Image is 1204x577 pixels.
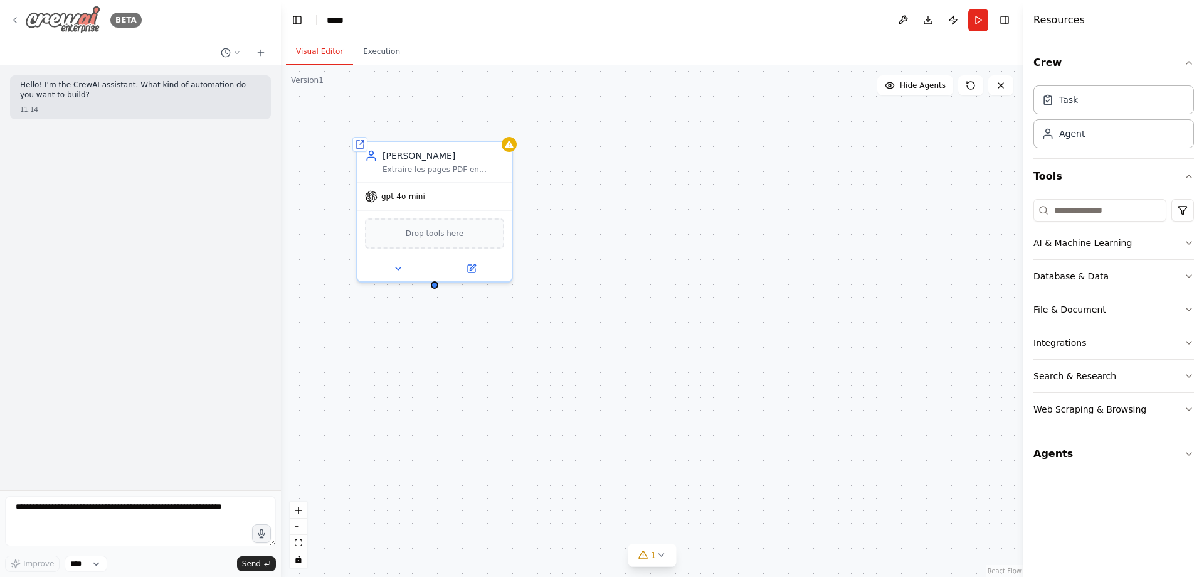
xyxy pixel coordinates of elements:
[327,14,351,26] nav: breadcrumb
[290,535,307,551] button: fit view
[291,75,324,85] div: Version 1
[406,227,464,240] span: Drop tools here
[436,261,507,276] button: Open in side panel
[1033,45,1194,80] button: Crew
[1033,370,1116,382] div: Search & Research
[290,551,307,568] button: toggle interactivity
[1033,303,1106,316] div: File & Document
[1033,270,1109,283] div: Database & Data
[23,559,54,569] span: Improve
[996,11,1013,29] button: Hide right sidebar
[1033,13,1085,28] h4: Resources
[988,568,1022,574] a: React Flow attribution
[1033,360,1194,392] button: Search & Research
[356,141,513,283] div: [PERSON_NAME]Extraire les pages PDF en images haute résolution, préparer les inputs pour classifi...
[1059,127,1085,140] div: Agent
[383,164,504,175] div: Extraire les pages PDF en images haute résolution, préparer les inputs pour classification et dét...
[1059,94,1078,106] div: Task
[290,519,307,535] button: zoom out
[651,549,657,561] span: 1
[1033,227,1194,259] button: AI & Machine Learning
[1033,293,1194,326] button: File & Document
[1033,403,1146,416] div: Web Scraping & Browsing
[1033,194,1194,436] div: Tools
[286,39,353,65] button: Visual Editor
[352,137,367,152] div: Shared agent from repository
[110,13,142,28] div: BETA
[628,544,677,567] button: 1
[216,45,246,60] button: Switch to previous chat
[1033,159,1194,194] button: Tools
[383,149,504,162] div: [PERSON_NAME]
[242,559,261,569] span: Send
[251,45,271,60] button: Start a new chat
[20,105,261,114] div: 11:14
[5,556,60,572] button: Improve
[290,502,307,519] button: zoom in
[1033,260,1194,293] button: Database & Data
[1033,326,1194,359] button: Integrations
[1033,337,1086,349] div: Integrations
[20,80,261,100] p: Hello! I'm the CrewAI assistant. What kind of automation do you want to build?
[252,524,271,543] button: Click to speak your automation idea
[353,39,410,65] button: Execution
[1033,237,1132,249] div: AI & Machine Learning
[237,556,276,571] button: Send
[877,75,953,95] button: Hide Agents
[290,502,307,568] div: React Flow controls
[288,11,306,29] button: Hide left sidebar
[1033,80,1194,158] div: Crew
[1033,393,1194,426] button: Web Scraping & Browsing
[1033,436,1194,472] button: Agents
[25,6,100,34] img: Logo
[900,80,946,90] span: Hide Agents
[381,191,425,202] span: gpt-4o-mini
